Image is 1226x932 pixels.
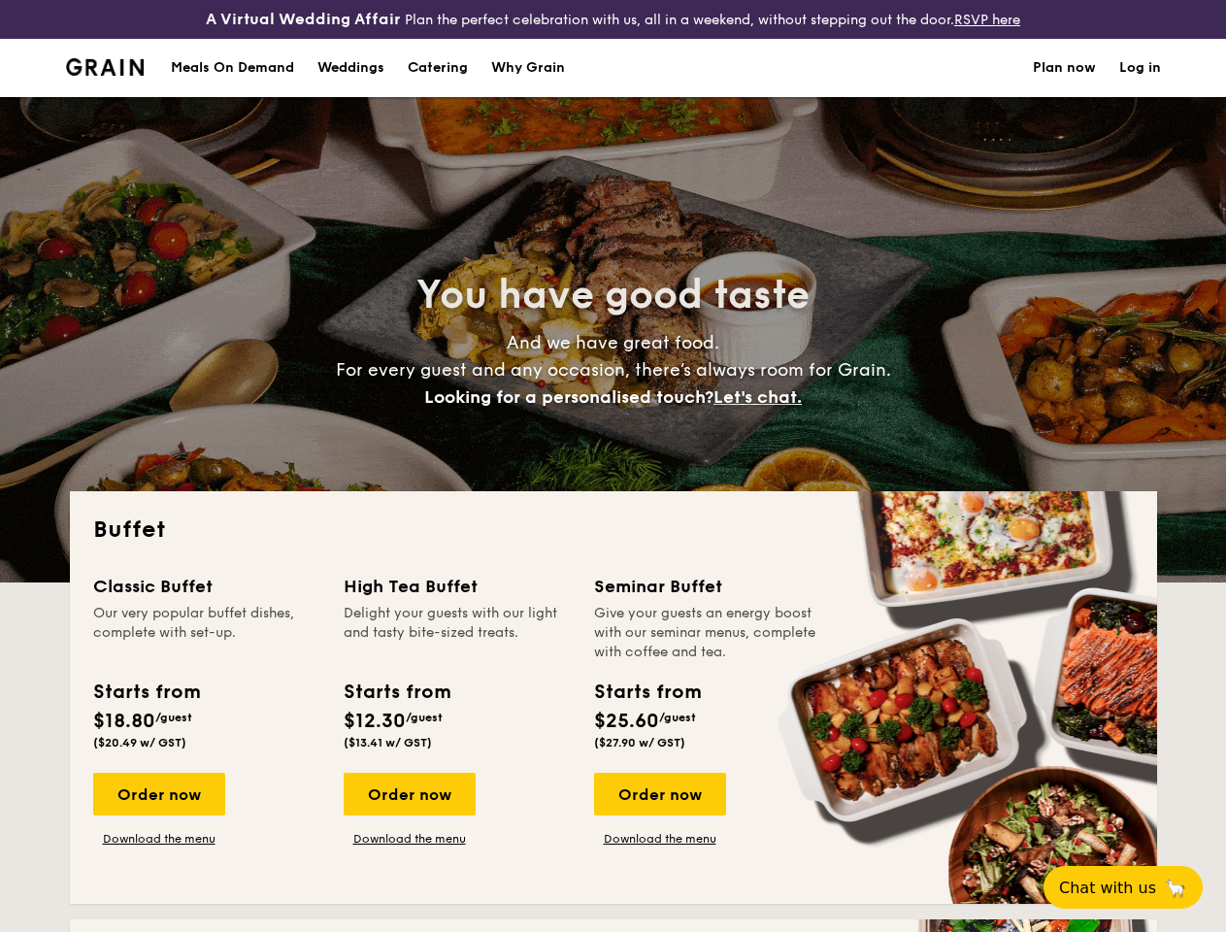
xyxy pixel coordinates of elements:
a: Download the menu [93,831,225,847]
span: /guest [659,711,696,724]
a: RSVP here [954,12,1020,28]
a: Meals On Demand [159,39,306,97]
a: Why Grain [480,39,577,97]
div: Order now [344,773,476,815]
span: Chat with us [1059,879,1156,897]
span: /guest [155,711,192,724]
div: Starts from [594,678,700,707]
span: Let's chat. [713,386,802,408]
span: ($20.49 w/ GST) [93,736,186,749]
span: ($27.90 w/ GST) [594,736,685,749]
a: Log in [1119,39,1161,97]
div: Delight your guests with our light and tasty bite-sized treats. [344,604,571,662]
span: ($13.41 w/ GST) [344,736,432,749]
a: Logotype [66,58,145,76]
div: Meals On Demand [171,39,294,97]
span: Looking for a personalised touch? [424,386,713,408]
span: You have good taste [416,272,810,318]
a: Download the menu [344,831,476,847]
div: Give your guests an energy boost with our seminar menus, complete with coffee and tea. [594,604,821,662]
a: Download the menu [594,831,726,847]
h2: Buffet [93,515,1134,546]
img: Grain [66,58,145,76]
div: Order now [594,773,726,815]
div: Our very popular buffet dishes, complete with set-up. [93,604,320,662]
div: Starts from [344,678,449,707]
div: Why Grain [491,39,565,97]
div: Order now [93,773,225,815]
a: Weddings [306,39,396,97]
span: $12.30 [344,710,406,733]
h1: Catering [408,39,468,97]
span: /guest [406,711,443,724]
div: Seminar Buffet [594,573,821,600]
div: Plan the perfect celebration with us, all in a weekend, without stepping out the door. [205,8,1022,31]
div: High Tea Buffet [344,573,571,600]
button: Chat with us🦙 [1044,866,1203,909]
div: Starts from [93,678,199,707]
span: $25.60 [594,710,659,733]
h4: A Virtual Wedding Affair [206,8,401,31]
div: Weddings [317,39,384,97]
span: $18.80 [93,710,155,733]
span: 🦙 [1164,877,1187,899]
a: Plan now [1033,39,1096,97]
span: And we have great food. For every guest and any occasion, there’s always room for Grain. [336,332,891,408]
a: Catering [396,39,480,97]
div: Classic Buffet [93,573,320,600]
